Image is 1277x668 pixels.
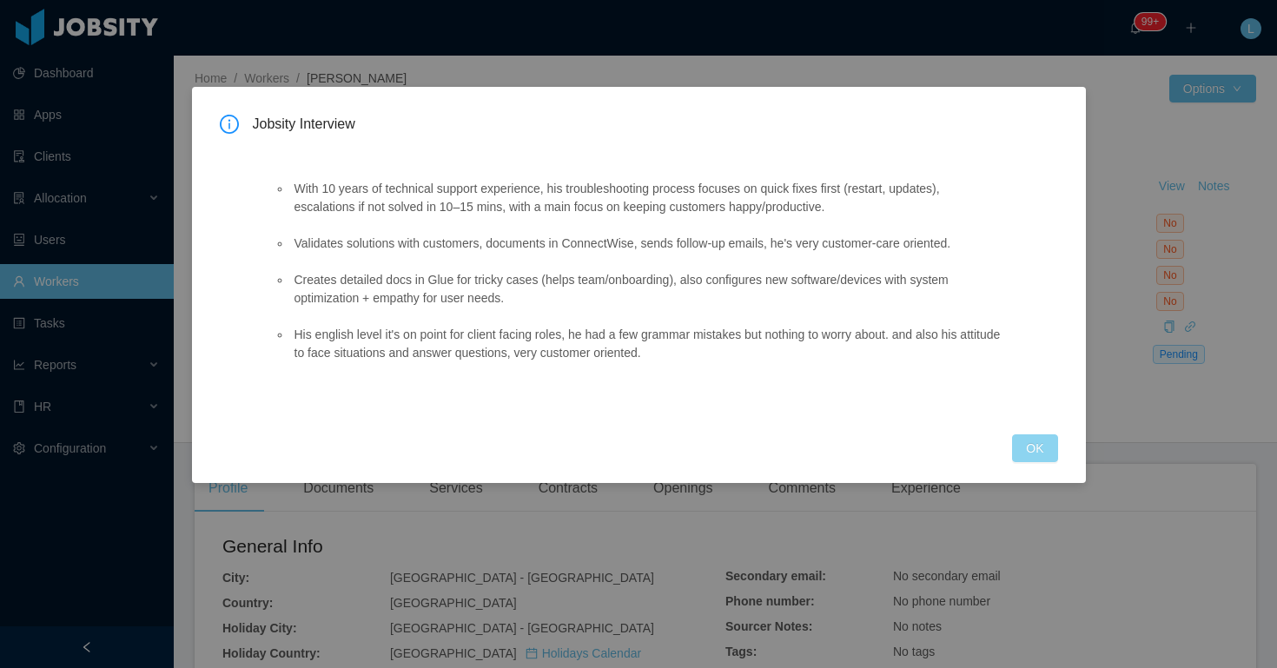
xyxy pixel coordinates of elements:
[291,326,1003,362] li: His english level it's on point for client facing roles, he had a few grammar mistakes but nothin...
[253,115,1058,134] span: Jobsity Interview
[1012,434,1057,462] button: OK
[291,180,1003,216] li: With 10 years of technical support experience, his troubleshooting process focuses on quick fixes...
[291,235,1003,253] li: Validates solutions with customers, documents in ConnectWise, sends follow-up emails, he's very c...
[220,115,239,134] i: icon: info-circle
[291,271,1003,308] li: Creates detailed docs in Glue for tricky cases (helps team/onboarding), also configures new softw...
